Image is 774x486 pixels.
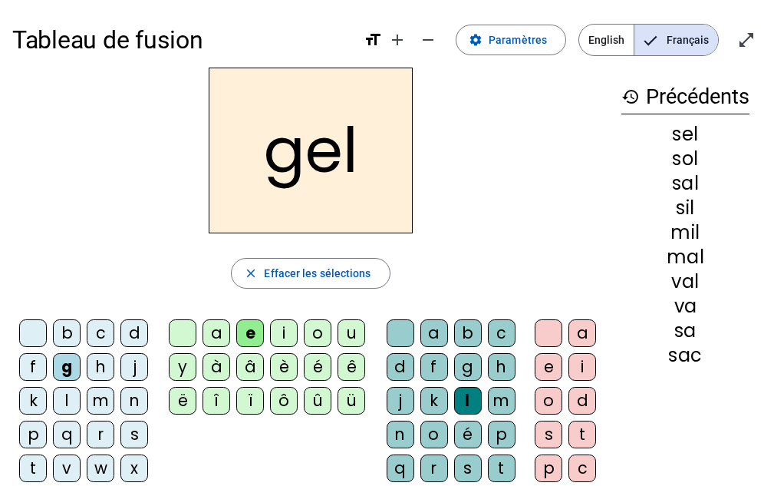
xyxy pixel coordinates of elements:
div: î [203,387,230,415]
div: sil [621,199,749,217]
mat-icon: format_size [364,31,382,49]
div: j [387,387,414,415]
div: é [454,421,482,448]
div: y [169,353,196,381]
mat-icon: settings [469,33,483,47]
div: q [53,421,81,448]
div: o [304,319,331,347]
div: t [488,455,515,482]
div: r [87,421,114,448]
div: c [568,455,596,482]
div: c [87,319,114,347]
div: l [53,387,81,415]
div: p [535,455,562,482]
div: sol [621,150,749,168]
div: r [420,455,448,482]
div: e [535,353,562,381]
div: a [568,319,596,347]
mat-icon: close [244,266,258,280]
div: mil [621,223,749,242]
div: h [87,353,114,381]
div: m [488,387,515,415]
button: Augmenter la taille de la police [382,25,413,55]
div: s [120,421,148,448]
div: ï [236,387,264,415]
div: p [488,421,515,448]
div: s [535,421,562,448]
div: d [387,353,414,381]
mat-icon: remove [419,31,437,49]
div: g [454,353,482,381]
div: f [420,353,448,381]
div: b [454,319,482,347]
div: c [488,319,515,347]
div: d [568,387,596,415]
div: va [621,297,749,316]
mat-icon: history [621,88,640,106]
div: sac [621,346,749,365]
h2: gel [209,68,413,233]
div: à [203,353,230,381]
div: û [304,387,331,415]
div: mal [621,248,749,266]
div: ê [338,353,365,381]
span: Effacer les sélections [264,264,371,283]
div: m [87,387,114,415]
div: b [53,319,81,347]
div: h [488,353,515,381]
div: p [19,421,47,448]
div: i [270,319,298,347]
div: o [535,387,562,415]
div: i [568,353,596,381]
div: k [19,387,47,415]
div: a [203,319,230,347]
div: sel [621,125,749,144]
div: u [338,319,365,347]
div: a [420,319,448,347]
div: é [304,353,331,381]
div: v [53,455,81,482]
div: w [87,455,114,482]
div: ë [169,387,196,415]
div: d [120,319,148,347]
div: n [387,421,414,448]
div: n [120,387,148,415]
div: k [420,387,448,415]
div: f [19,353,47,381]
div: t [19,455,47,482]
div: sa [621,322,749,340]
div: sal [621,174,749,193]
div: x [120,455,148,482]
div: j [120,353,148,381]
button: Paramètres [456,25,566,55]
div: t [568,421,596,448]
mat-button-toggle-group: Language selection [578,24,719,56]
mat-icon: open_in_full [737,31,756,49]
button: Diminuer la taille de la police [413,25,443,55]
div: è [270,353,298,381]
mat-icon: add [388,31,407,49]
div: q [387,455,414,482]
span: Français [634,25,718,55]
div: ü [338,387,365,415]
div: ô [270,387,298,415]
div: s [454,455,482,482]
div: e [236,319,264,347]
div: val [621,273,749,291]
span: Paramètres [489,31,547,49]
div: l [454,387,482,415]
div: g [53,353,81,381]
h3: Précédents [621,80,749,114]
div: â [236,353,264,381]
button: Effacer les sélections [231,258,390,289]
h1: Tableau de fusion [12,15,351,64]
button: Entrer en plein écran [731,25,762,55]
span: English [579,25,634,55]
div: o [420,421,448,448]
